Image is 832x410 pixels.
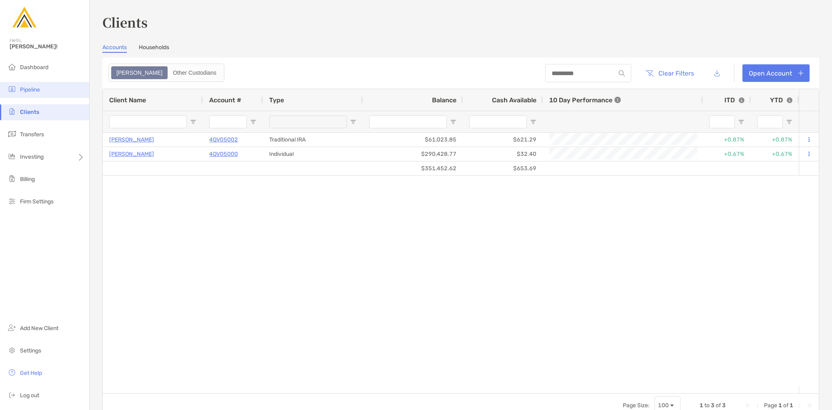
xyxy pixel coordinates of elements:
span: to [704,402,710,409]
span: Pipeline [20,86,40,93]
input: Account # Filter Input [209,115,247,128]
span: 1 [700,402,703,409]
div: $61,023.85 [363,133,463,147]
span: Add New Client [20,325,58,332]
span: Cash Available [492,96,536,104]
button: Clear Filters [639,64,700,82]
button: Open Filter Menu [190,119,196,125]
img: firm-settings icon [7,196,17,206]
img: input icon [619,70,625,76]
div: $653.69 [463,161,543,175]
div: +0.67% [703,147,751,161]
span: Log out [20,392,39,399]
img: logout icon [7,390,17,400]
div: Individual [263,147,363,161]
a: Accounts [102,44,127,53]
a: 4QV05002 [209,135,238,145]
input: ITD Filter Input [709,115,735,128]
div: 100 [658,402,669,409]
img: investing icon [7,151,17,161]
span: Firm Settings [20,198,54,205]
div: $351,452.62 [363,161,463,175]
img: clients icon [7,107,17,116]
button: Open Filter Menu [350,119,356,125]
div: +0.67% [751,147,799,161]
div: $290,428.77 [363,147,463,161]
img: transfers icon [7,129,17,139]
img: pipeline icon [7,84,17,94]
div: Zoe [112,67,167,78]
button: Open Filter Menu [450,119,456,125]
div: Page Size: [623,402,650,409]
img: billing icon [7,174,17,183]
span: Page [764,402,777,409]
a: [PERSON_NAME] [109,149,154,159]
a: 4QV05000 [209,149,238,159]
input: Balance Filter Input [369,115,447,128]
span: Balance [432,96,456,104]
span: Type [269,96,284,104]
div: +0.87% [751,133,799,147]
span: Investing [20,153,44,160]
div: $621.29 [463,133,543,147]
div: First Page [745,402,751,409]
span: [PERSON_NAME]! [10,43,84,50]
img: get-help icon [7,368,17,377]
img: add_new_client icon [7,323,17,332]
div: Last Page [806,402,812,409]
div: ITD [724,96,744,104]
span: of [716,402,721,409]
div: +0.87% [703,133,751,147]
span: Clients [20,109,39,115]
a: [PERSON_NAME] [109,135,154,145]
a: Households [139,44,169,53]
button: Open Filter Menu [786,119,792,125]
span: Billing [20,176,35,183]
input: YTD Filter Input [757,115,783,128]
span: Account # [209,96,241,104]
div: Other Custodians [168,67,221,78]
img: Zoe Logo [10,3,38,32]
div: YTD [770,96,792,104]
div: segmented control [108,64,224,82]
span: 3 [722,402,726,409]
button: Open Filter Menu [530,119,536,125]
span: 3 [711,402,714,409]
span: Settings [20,347,41,354]
button: Open Filter Menu [250,119,256,125]
div: 10 Day Performance [549,89,621,111]
div: Previous Page [754,402,761,409]
span: of [783,402,788,409]
span: 1 [778,402,782,409]
div: Traditional IRA [263,133,363,147]
span: Get Help [20,370,42,376]
img: settings icon [7,345,17,355]
img: dashboard icon [7,62,17,72]
input: Cash Available Filter Input [469,115,527,128]
button: Open Filter Menu [738,119,744,125]
a: Open Account [742,64,810,82]
span: Transfers [20,131,44,138]
div: $32.40 [463,147,543,161]
input: Client Name Filter Input [109,115,187,128]
span: 1 [790,402,793,409]
span: Dashboard [20,64,48,71]
span: Client Name [109,96,146,104]
div: Next Page [796,402,803,409]
h3: Clients [102,13,819,31]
